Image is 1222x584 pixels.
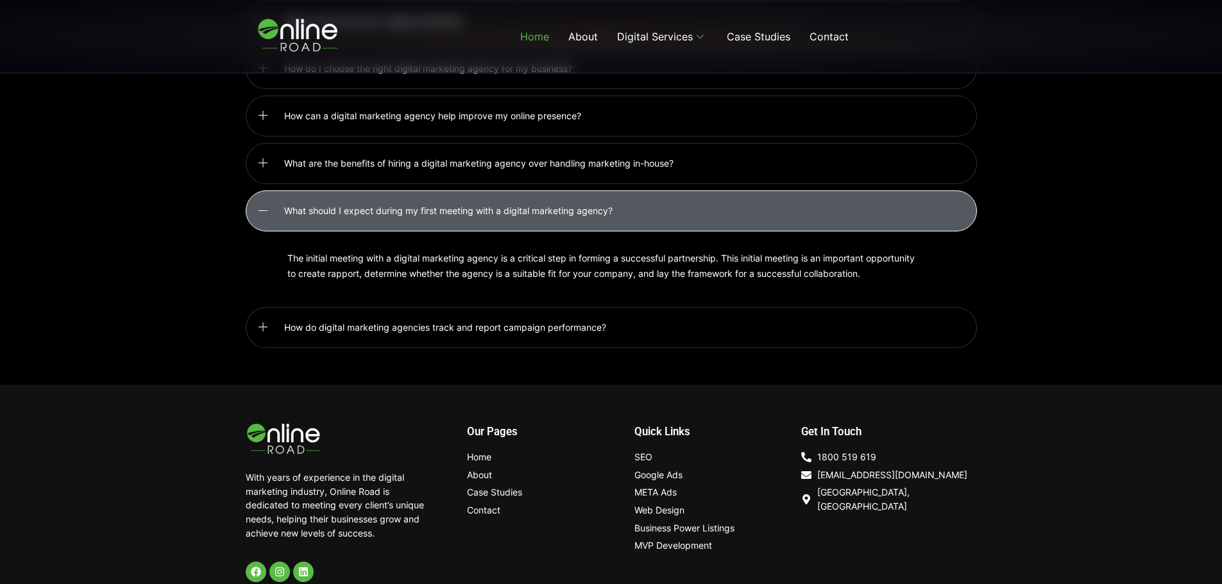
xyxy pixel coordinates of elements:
[634,426,788,437] h5: Quick Links
[814,485,976,513] span: [GEOGRAPHIC_DATA], [GEOGRAPHIC_DATA]
[634,468,788,482] a: Google Ads
[284,108,588,124] span: How can a digital marketing agency help improve my online presence?
[801,468,976,482] a: [EMAIL_ADDRESS][DOMAIN_NAME]
[467,468,621,482] a: About
[607,11,717,62] a: Digital Services
[467,485,621,499] a: Case Studies
[634,521,734,535] span: Business Power Listings
[634,450,652,464] span: SEO
[634,503,788,517] a: Web Design
[246,307,977,348] a: How do digital marketing agencies track and report campaign performance?
[284,156,680,171] span: What are the benefits of hiring a digital marketing agency over handling marketing in-house?
[246,143,977,184] a: What are the benefits of hiring a digital marketing agency over handling marketing in-house?
[559,11,607,62] a: About
[634,521,788,535] a: Business Power Listings
[634,485,677,499] span: META Ads
[634,538,788,553] a: MVP Development
[467,485,522,499] span: Case Studies
[467,503,621,517] a: Contact
[634,485,788,499] a: META Ads
[800,11,858,62] a: Contact
[511,11,559,62] a: Home
[814,468,967,482] span: [EMAIL_ADDRESS][DOMAIN_NAME]
[287,251,922,281] p: The initial meeting with a digital marketing agency is a critical step in forming a successful pa...
[801,450,976,464] a: 1800 519 619
[246,190,977,231] a: What should I expect during my first meeting with a digital marketing agency?
[634,538,712,553] span: MVP Development
[467,450,621,464] a: Home
[284,320,613,335] span: How do digital marketing agencies track and report campaign performance?
[467,468,492,482] span: About
[467,450,491,464] span: Home
[634,503,684,517] span: Web Design
[246,471,429,540] p: With years of experience in the digital marketing industry, Online Road is dedicated to meeting e...
[634,468,683,482] span: Google Ads
[246,96,977,137] a: How can a digital marketing agency help improve my online presence?
[284,203,619,219] span: What should I expect during my first meeting with a digital marketing agency?
[467,426,621,437] h5: Our Pages
[717,11,800,62] a: Case Studies
[801,426,976,437] h5: Get In Touch
[467,503,500,517] span: Contact
[814,450,876,464] span: 1800 519 619
[634,450,788,464] a: SEO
